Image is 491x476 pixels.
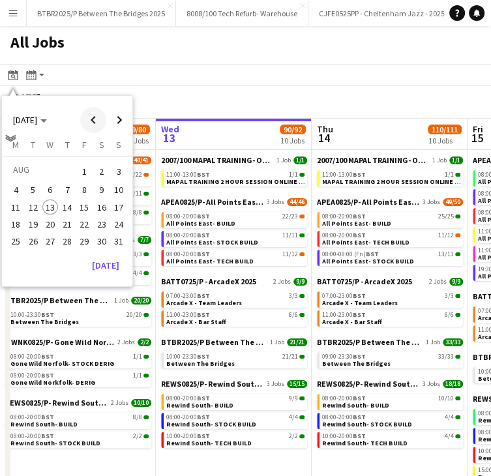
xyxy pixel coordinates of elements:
a: 08:00-20:00BST10/10Rewind South- BUILD [322,394,460,409]
span: T [65,139,70,151]
a: 09:00-23:30BST33/33Between The Bridges [322,352,460,367]
span: 08:00-20:00 [166,232,210,239]
a: 11:00-13:00BST1/1MAPAL TRAINING 2 HOUR SESSION ONLINE APE [322,170,460,185]
span: 21/21 [287,338,307,346]
span: 1/1 [133,372,142,379]
span: MAPAL TRAINING 2 HOUR SESSION ONLINE APE [322,177,467,186]
span: 33/33 [443,338,463,346]
span: 5 [25,183,41,198]
span: F [82,139,87,151]
span: 07:00-23:00 [322,293,366,299]
span: 22/23 [282,213,298,220]
button: 23-08-2025 [93,216,110,233]
span: All Points East- STOCK BUILD [166,238,258,246]
span: Rewind South- TECH BUILD [322,439,408,447]
span: 11/12 [455,233,460,237]
div: BATT0725/P - ArcadeX 20252 Jobs9/907:00-23:00BST3/3Arcade X - Team Leaders11:00-23:00BST6/6Arcade... [317,276,463,337]
td: AUG [7,161,76,181]
span: BST [197,310,210,319]
a: 08:00-20:00BST2/2Rewind South- STOCK BUILD [10,432,149,447]
span: 11/12 [438,232,454,239]
span: 4/4 [133,270,142,276]
span: M [12,139,19,151]
span: 19 [25,216,41,232]
span: 11/12 [299,252,305,256]
button: 15-08-2025 [76,199,93,216]
span: 13/13 [438,251,454,258]
span: 10:00-20:00 [166,433,210,439]
span: 13 [159,130,179,145]
span: Rewind South- BUILD [10,420,78,428]
button: 10-08-2025 [110,181,127,198]
span: 08:00-20:00 [322,395,366,402]
span: BST [353,310,366,319]
div: REWS0825/P- Rewind South- 20252 Jobs10/1008:00-20:00BST8/8Rewind South- BUILD08:00-20:00BST2/2Rew... [5,398,151,451]
span: 10:00-23:30 [10,312,54,318]
button: 31-08-2025 [110,233,127,250]
button: 02-08-2025 [93,161,110,181]
span: BST [353,212,366,220]
span: 08:00-20:00 [10,372,54,379]
span: 8/8 [143,211,149,215]
button: 03-08-2025 [110,161,127,181]
a: 10:00-23:30BST21/21Between The Bridges [166,352,305,367]
a: BATT0725/P - ArcadeX 20252 Jobs9/9 [161,276,307,286]
span: Rewind South- BUILD [166,401,233,409]
span: BST [353,432,366,440]
span: 21/21 [282,353,298,360]
span: 1/1 [133,353,142,360]
span: Arcade X - Team Leaders [166,299,242,307]
span: BST [353,231,366,239]
span: 1 Job [114,297,128,305]
span: 28 [59,233,75,249]
a: 08:00-20:00BST11/12All Points East- TECH BUILD [322,231,460,246]
span: 25 [8,233,24,249]
span: 08:00-20:00 [10,414,54,421]
a: 10:00-23:30BST20/20Between The Bridges [10,310,149,325]
div: BTBR2025/P Between The Bridges 20251 Job21/2110:00-23:30BST21/21Between The Bridges [161,337,307,379]
button: 18-08-2025 [7,216,24,233]
div: BTBR2025/P Between The Bridges 20251 Job20/2010:00-23:30BST20/20Between The Bridges [5,295,151,337]
span: 9/9 [289,395,298,402]
span: 8 [77,183,93,198]
span: 18/18 [443,380,463,388]
span: BST [197,394,210,402]
span: 1/1 [299,173,305,177]
span: APEA0825/P- All Points East- 2025 [161,197,264,207]
span: BST [197,352,210,361]
span: 49/50 [443,198,463,206]
div: 2007/100 MAPAL TRAINING- ONLINE1 Job1/111:00-13:00BST1/1MAPAL TRAINING 2 HOUR SESSION ONLINE APE [161,155,307,197]
span: 3/3 [289,293,298,299]
span: 4/4 [289,414,298,421]
div: REWS0825/P- Rewind South- 20253 Jobs18/1808:00-20:00BST10/10Rewind South- BUILD08:00-20:00BST4/4R... [317,379,463,451]
span: 8/8 [133,209,142,216]
button: 12-08-2025 [24,199,41,216]
span: BST [353,413,366,421]
span: Rewind South- STOCK BUILD [322,420,412,428]
button: 26-08-2025 [24,233,41,250]
a: 2007/100 MAPAL TRAINING- ONLINE1 Job1/1 [161,155,307,165]
span: [DATE] [13,114,37,126]
span: GWNK0825/P- Gone Wild Norfolk- 2025 [5,337,115,347]
span: 7/7 [138,236,151,244]
span: BST [41,352,54,361]
span: BTBR2025/P Between The Bridges 2025 [317,337,423,347]
button: 01-08-2025 [76,161,93,181]
span: 1 Job [426,338,440,346]
a: GWNK0825/P- Gone Wild Norfolk- 20252 Jobs2/2 [5,337,151,347]
span: 09:00-23:30 [322,353,366,360]
span: 3/3 [143,252,149,256]
span: 2 Jobs [273,278,291,286]
a: 08:00-20:00BST4/4Rewind South- STOCK BUILD [322,413,460,428]
span: T [31,139,35,151]
span: 1/1 [293,156,307,164]
span: 11:00-23:00 [322,312,366,318]
span: Thu [317,123,333,135]
span: 08:00-20:00 [166,414,210,421]
span: BST [41,371,54,379]
span: BST [197,291,210,300]
span: 3 Jobs [267,380,284,388]
a: 08:00-20:00BST11/11All Points East- STOCK BUILD [166,231,305,246]
span: S [116,139,121,151]
span: Arcade X - Bar Staff [322,318,382,326]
